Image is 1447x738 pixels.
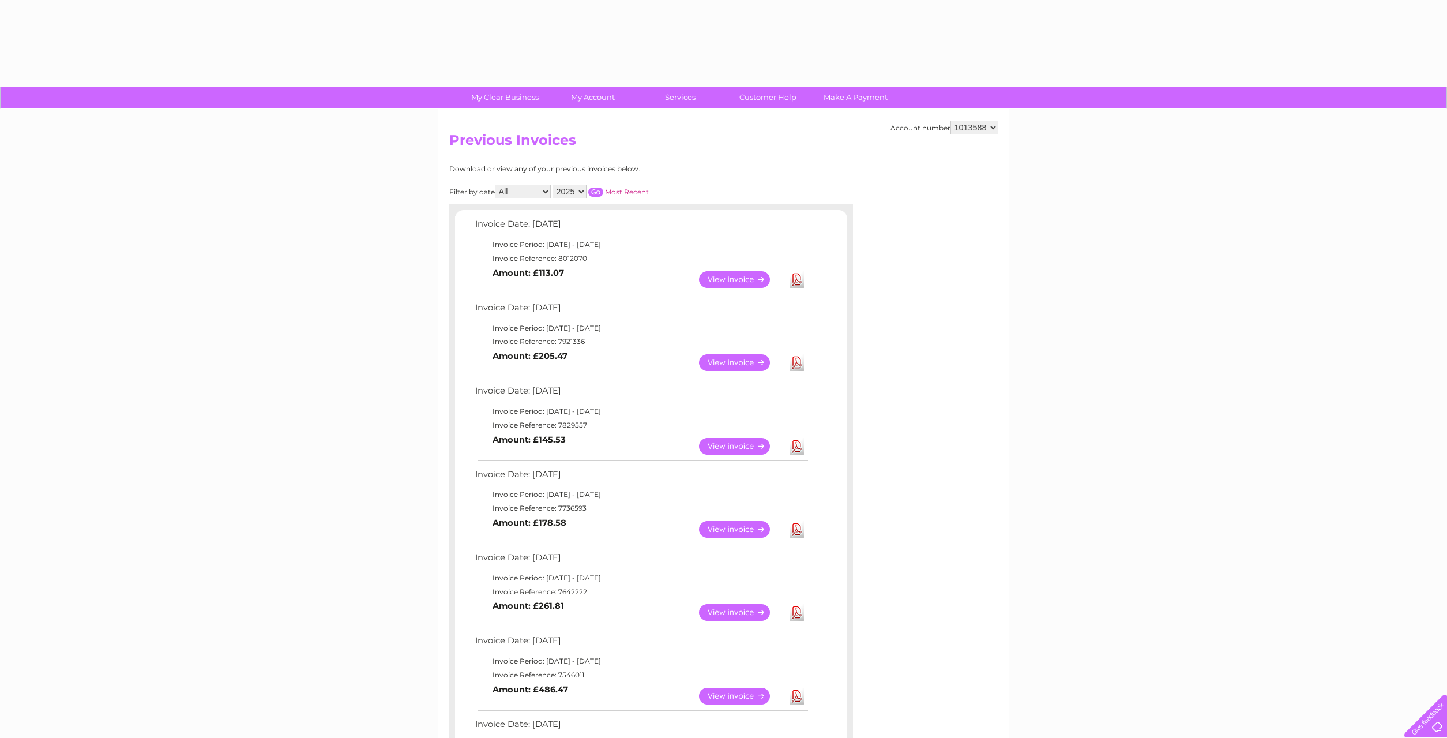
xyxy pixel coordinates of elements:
[790,688,804,705] a: Download
[472,418,810,432] td: Invoice Reference: 7829557
[472,654,810,668] td: Invoice Period: [DATE] - [DATE]
[890,121,998,134] div: Account number
[457,87,553,108] a: My Clear Business
[808,87,903,108] a: Make A Payment
[472,383,810,404] td: Invoice Date: [DATE]
[472,216,810,238] td: Invoice Date: [DATE]
[699,438,784,455] a: View
[633,87,728,108] a: Services
[472,668,810,682] td: Invoice Reference: 7546011
[790,271,804,288] a: Download
[472,467,810,488] td: Invoice Date: [DATE]
[699,354,784,371] a: View
[493,351,567,361] b: Amount: £205.47
[472,321,810,335] td: Invoice Period: [DATE] - [DATE]
[472,335,810,349] td: Invoice Reference: 7921336
[472,300,810,321] td: Invoice Date: [DATE]
[545,87,640,108] a: My Account
[790,521,804,538] a: Download
[493,684,568,695] b: Amount: £486.47
[493,518,566,528] b: Amount: £178.58
[720,87,815,108] a: Customer Help
[493,434,566,445] b: Amount: £145.53
[790,354,804,371] a: Download
[472,633,810,654] td: Invoice Date: [DATE]
[472,238,810,252] td: Invoice Period: [DATE] - [DATE]
[449,185,752,198] div: Filter by date
[699,688,784,705] a: View
[493,268,564,278] b: Amount: £113.07
[605,188,649,196] a: Most Recent
[472,585,810,599] td: Invoice Reference: 7642222
[472,252,810,265] td: Invoice Reference: 8012070
[472,501,810,515] td: Invoice Reference: 7736593
[699,521,784,538] a: View
[493,601,564,611] b: Amount: £261.81
[472,550,810,571] td: Invoice Date: [DATE]
[472,571,810,585] td: Invoice Period: [DATE] - [DATE]
[449,165,752,173] div: Download or view any of your previous invoices below.
[790,438,804,455] a: Download
[472,404,810,418] td: Invoice Period: [DATE] - [DATE]
[699,604,784,621] a: View
[790,604,804,621] a: Download
[472,717,810,738] td: Invoice Date: [DATE]
[449,132,998,154] h2: Previous Invoices
[472,488,810,501] td: Invoice Period: [DATE] - [DATE]
[699,271,784,288] a: View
